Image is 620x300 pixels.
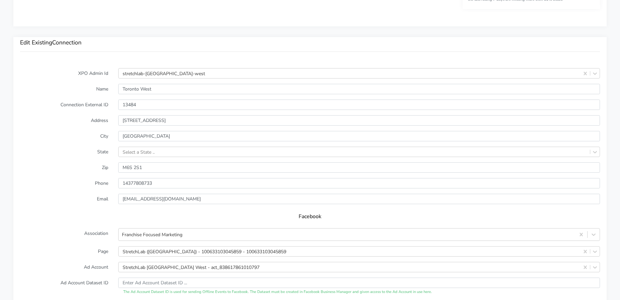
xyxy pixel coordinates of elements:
[118,84,600,94] input: Enter Name ...
[15,68,113,79] label: XPO Admin Id
[118,100,600,110] input: Enter the external ID ..
[122,231,182,238] div: Franchise Focused Marketing
[118,278,600,288] input: Enter Ad Account Dataset ID ...
[118,289,600,295] div: The Ad Account Dataset ID is used for sending Offline Events to Facebook. The Dataset must be cre...
[15,262,113,272] label: Ad Account
[15,100,113,110] label: Connection External ID
[15,178,113,188] label: Phone
[15,162,113,173] label: Zip
[15,115,113,126] label: Address
[123,248,286,255] div: StretchLab ([GEOGRAPHIC_DATA]) - 100633103045859 - 100633103045859
[118,115,600,126] input: Enter Address ..
[15,278,113,295] label: Ad Account Dataset ID
[20,39,600,46] h3: Edit Existing Connection
[118,131,600,141] input: Enter the City ..
[15,147,113,157] label: State
[27,213,593,220] h5: Facebook
[15,194,113,204] label: Email
[15,228,113,241] label: Association
[118,178,600,188] input: Enter phone ...
[123,264,260,271] div: StretchLab [GEOGRAPHIC_DATA] West - act_838617861010797
[123,148,155,155] div: Select a State ..
[15,131,113,141] label: City
[15,246,113,257] label: Page
[118,162,600,173] input: Enter Zip ..
[123,70,205,77] div: stretchlab-[GEOGRAPHIC_DATA]-west
[15,84,113,94] label: Name
[118,194,600,204] input: Enter Email ...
